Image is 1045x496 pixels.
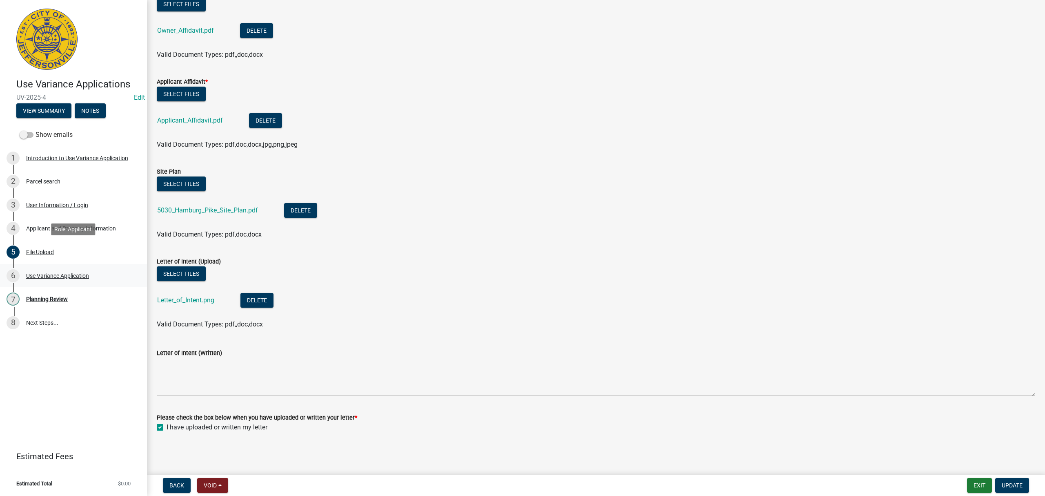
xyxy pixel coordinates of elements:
[240,27,273,35] wm-modal-confirm: Delete Document
[75,108,106,114] wm-modal-confirm: Notes
[26,296,68,302] div: Planning Review
[7,293,20,306] div: 7
[7,246,20,259] div: 5
[167,422,267,432] label: I have uploaded or written my letter
[157,320,263,328] span: Valid Document Types: pdf,,doc,docx
[16,9,78,70] img: City of Jeffersonville, Indiana
[26,249,54,255] div: File Upload
[157,296,214,304] a: Letter_of_Intent.png
[20,130,73,140] label: Show emails
[157,259,221,265] label: Letter of Intent (Upload)
[134,94,145,101] a: Edit
[16,103,71,118] button: View Summary
[16,481,52,486] span: Estimated Total
[26,202,88,208] div: User Information / Login
[967,478,992,493] button: Exit
[249,117,282,125] wm-modal-confirm: Delete Document
[169,482,184,489] span: Back
[26,179,60,184] div: Parcel search
[157,415,357,421] label: Please check the box below when you have uploaded or written your letter
[7,152,20,165] div: 1
[7,175,20,188] div: 2
[1002,482,1023,489] span: Update
[51,223,95,235] div: Role: Applicant
[157,169,181,175] label: Site Plan
[157,79,208,85] label: Applicant Affidavit
[7,199,20,212] div: 3
[197,478,228,493] button: Void
[157,177,206,191] button: Select files
[16,78,140,90] h4: Use Variance Applications
[16,94,131,101] span: UV-2025-4
[284,203,317,218] button: Delete
[204,482,217,489] span: Void
[157,51,263,58] span: Valid Document Types: pdf,,doc,docx
[134,94,145,101] wm-modal-confirm: Edit Application Number
[26,155,128,161] div: Introduction to Use Variance Application
[157,206,258,214] a: 5030_Hamburg_Pike_Site_Plan.pdf
[240,23,273,38] button: Delete
[7,269,20,282] div: 6
[157,351,222,356] label: Letter of Intent (Written)
[163,478,191,493] button: Back
[157,116,223,124] a: Applicant_Affidavit.pdf
[118,481,131,486] span: $0.00
[240,293,273,308] button: Delete
[26,273,89,279] div: Use Variance Application
[249,113,282,128] button: Delete
[75,103,106,118] button: Notes
[284,207,317,215] wm-modal-confirm: Delete Document
[995,478,1029,493] button: Update
[7,222,20,235] div: 4
[157,266,206,281] button: Select files
[240,297,273,305] wm-modal-confirm: Delete Document
[7,448,134,465] a: Estimated Fees
[26,226,116,231] div: Applicant and Property Information
[16,108,71,114] wm-modal-confirm: Summary
[157,141,298,148] span: Valid Document Types: pdf,doc,docx,jpg,png,jpeg
[157,27,214,34] a: Owner_Affidavit.pdf
[7,316,20,329] div: 8
[157,230,262,238] span: Valid Document Types: pdf,doc,docx
[157,87,206,101] button: Select files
